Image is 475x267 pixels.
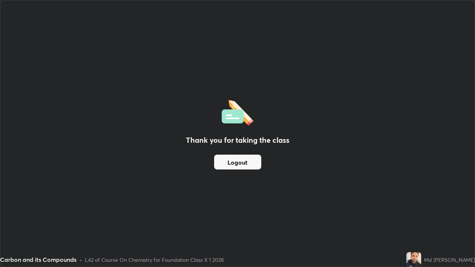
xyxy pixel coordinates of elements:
[222,98,253,126] img: offlineFeedback.1438e8b3.svg
[186,135,289,146] h2: Thank you for taking the class
[424,256,475,264] div: Md [PERSON_NAME]
[406,252,421,267] img: 7340fbe02a3b4a0e835572b276bbf99b.jpg
[85,256,224,264] div: L42 of Course On Chemistry for Foundation Class X 1 2028
[79,256,82,264] div: •
[214,155,261,169] button: Logout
